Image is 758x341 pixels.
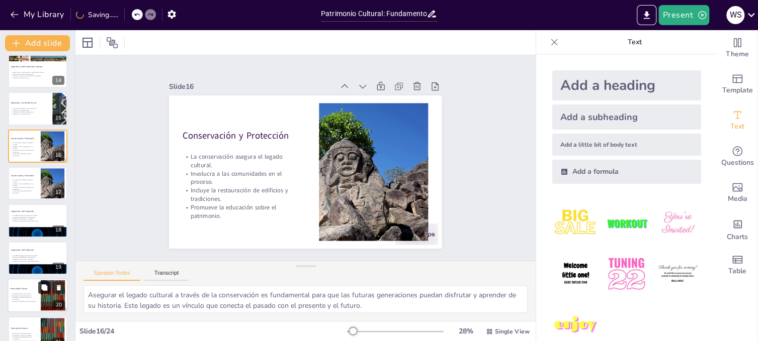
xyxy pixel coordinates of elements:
[11,260,64,262] p: Promueve el reconocimiento del patrimonio.
[106,37,118,49] span: Position
[11,149,38,153] p: Incluye la restauración de edificios y tradiciones.
[730,121,744,132] span: Text
[717,66,757,102] div: Add ready made slides
[11,186,38,190] p: Incluye la restauración de edificios y tradiciones.
[11,179,38,183] p: La conservación asegura el legado cultural.
[38,282,50,294] button: Duplicate Slide
[11,300,38,302] p: Enriquece la experiencia humana global.
[52,151,64,160] div: 16
[168,136,283,212] p: Promueve la educación sobre el patrimonio.
[11,190,38,194] p: Promueve la educación sobre el patrimonio.
[8,278,68,312] div: 20
[495,327,530,335] span: Single View
[552,104,701,130] div: Add a subheading
[654,200,701,247] img: 3.jpeg
[11,218,64,220] p: Establece convenciones y acuerdos.
[11,334,38,336] p: Enriquecer la memoria colectiva.
[8,7,68,23] button: My Library
[721,157,754,168] span: Questions
[83,270,140,281] button: Speaker Notes
[194,92,308,168] p: La conservación asegura el legado cultural.
[83,285,528,313] textarea: Asegurar el legado cultural a través de la conservación es fundamental para que las futuras gener...
[52,76,64,85] div: 14
[52,188,64,197] div: 17
[52,225,64,235] div: 18
[717,211,757,247] div: Add charts and graphs
[11,75,64,77] p: Influye en el presente y futuro de la comunidad.
[11,332,38,334] p: Mantiene la diversidad cultural.
[726,5,744,25] button: W S
[722,85,753,96] span: Template
[11,183,38,186] p: Involucra a las comunidades en el proceso.
[727,232,748,243] span: Charts
[552,251,599,297] img: 4.jpeg
[717,102,757,139] div: Add text boxes
[11,137,38,140] p: Conservación y Protección
[11,214,64,216] p: La UNESCO protege el patrimonio cultural.
[79,35,96,51] div: Layout
[11,102,50,105] p: Educación y Cohesión Social
[11,108,50,110] p: Fomenta la educación sobre tradiciones.
[221,24,368,113] div: Slide 16
[11,71,64,73] p: El patrimonio cultural ayuda a comprender la historia.
[11,249,64,252] p: Organismos de Protección
[53,282,65,294] button: Delete Slide
[8,92,67,125] div: 15
[726,49,749,60] span: Theme
[79,326,347,336] div: Slide 16 / 24
[11,256,64,258] p: Fomenta la colaboración internacional.
[11,174,38,177] p: Conservación y Protección
[11,220,64,222] p: Promueve el reconocimiento del patrimonio.
[11,293,38,295] p: Mantiene la diversidad cultural.
[8,167,67,200] div: 17
[11,73,64,75] p: Fomenta el sentido de pertenencia.
[11,255,64,257] p: La UNESCO protege el patrimonio cultural.
[654,251,701,297] img: 6.jpeg
[11,336,38,339] p: Protege la singularidad de cada comunidad.
[8,55,67,88] div: 14
[717,175,757,211] div: Add images, graphics, shapes or video
[11,326,38,329] p: Diversidad Cultural
[454,326,478,336] div: 28 %
[11,111,50,113] p: Fomenta un sentido de pertenencia.
[11,146,38,149] p: Involucra a las comunidades en el proceso.
[177,121,291,197] p: Incluye la restauración de edificios y tradiciones.
[552,200,599,247] img: 1.jpeg
[717,139,757,175] div: Get real-time input from your audience
[144,270,189,281] button: Transcript
[552,134,701,156] div: Add a little bit of body text
[52,113,64,123] div: 15
[11,113,50,116] p: Facilita la continuidad cultural.
[52,263,64,272] div: 19
[562,30,707,54] p: Text
[728,266,746,277] span: Table
[8,204,67,237] div: 18
[552,160,701,184] div: Add a formula
[76,10,118,20] div: Saving......
[207,72,320,144] p: Conservación y Protección
[728,193,747,204] span: Media
[11,216,64,218] p: Fomenta la colaboración internacional.
[717,30,757,66] div: Change the overall theme
[5,35,70,51] button: Add slide
[726,6,744,24] div: W S
[11,287,38,290] p: Diversidad Cultural
[8,130,67,163] div: 16
[637,5,656,25] button: Export to PowerPoint
[185,106,300,182] p: Involucra a las comunidades en el proceso.
[603,251,650,297] img: 5.jpeg
[11,77,64,79] p: Fortalece la cohesión social.
[11,297,38,300] p: Protege la singularidad de cada comunidad.
[11,153,38,156] p: Promueve la educación sobre el patrimonio.
[8,242,67,275] div: 19
[658,5,709,25] button: Present
[603,200,650,247] img: 2.jpeg
[717,247,757,283] div: Add a table
[321,7,427,21] input: Insert title
[53,300,65,309] div: 20
[552,70,701,100] div: Add a heading
[11,258,64,260] p: Establece convenciones y acuerdos.
[11,209,64,212] p: Organismos de Protección
[11,109,50,111] p: Promueve la inclusión social.
[11,65,64,68] p: Importancia del Patrimonio Cultural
